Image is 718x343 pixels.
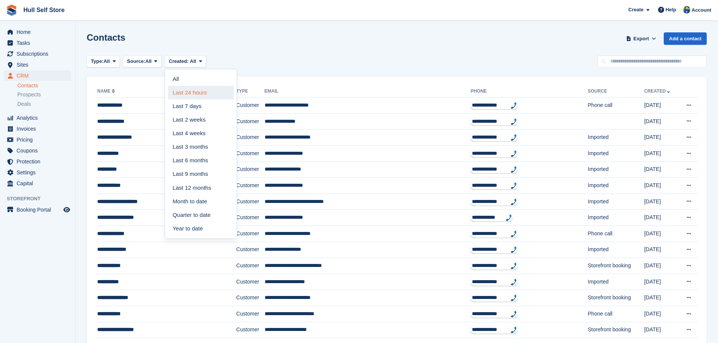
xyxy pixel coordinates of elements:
th: Type [236,85,265,98]
td: [DATE] [644,258,678,274]
td: [DATE] [644,290,678,306]
td: Storefront booking [588,290,645,306]
img: hfpfyWBK5wQHBAGPgDf9c6qAYOxxMAAAAASUVORK5CYII= [511,246,517,253]
td: [DATE] [644,98,678,114]
a: Last 4 weeks [168,127,234,140]
a: Last 3 months [168,140,234,154]
img: hfpfyWBK5wQHBAGPgDf9c6qAYOxxMAAAAASUVORK5CYII= [511,326,517,333]
span: Subscriptions [17,49,62,59]
img: hfpfyWBK5wQHBAGPgDf9c6qAYOxxMAAAAASUVORK5CYII= [511,166,517,173]
td: Customer [236,290,265,306]
td: Customer [236,210,265,226]
a: Last 2 weeks [168,113,234,127]
td: Customer [236,145,265,162]
td: Phone call [588,306,645,322]
img: hfpfyWBK5wQHBAGPgDf9c6qAYOxxMAAAAASUVORK5CYII= [511,198,517,205]
td: Customer [236,98,265,114]
a: Prospects [17,91,71,99]
span: Storefront [7,195,75,203]
span: Home [17,27,62,37]
img: hfpfyWBK5wQHBAGPgDf9c6qAYOxxMAAAAASUVORK5CYII= [511,134,517,141]
span: Booking Portal [17,204,62,215]
a: menu [4,123,71,134]
span: Export [634,35,649,43]
a: Contacts [17,82,71,89]
img: hfpfyWBK5wQHBAGPgDf9c6qAYOxxMAAAAASUVORK5CYII= [511,311,517,317]
span: Tasks [17,38,62,48]
td: [DATE] [644,145,678,162]
img: Hull Self Store [683,6,690,14]
td: Phone call [588,98,645,114]
a: menu [4,113,71,123]
a: Last 9 months [168,168,234,181]
span: Account [692,6,711,14]
td: Customer [236,274,265,290]
span: CRM [17,70,62,81]
td: Phone call [588,226,645,242]
span: Help [666,6,676,14]
img: hfpfyWBK5wQHBAGPgDf9c6qAYOxxMAAAAASUVORK5CYII= [511,230,517,237]
a: Preview store [62,205,71,214]
td: Customer [236,194,265,210]
td: Imported [588,274,645,290]
td: [DATE] [644,242,678,258]
a: menu [4,27,71,37]
span: Coupons [17,145,62,156]
th: Email [265,85,471,98]
a: Last 7 days [168,99,234,113]
img: hfpfyWBK5wQHBAGPgDf9c6qAYOxxMAAAAASUVORK5CYII= [511,118,517,125]
a: All [168,72,234,86]
td: Customer [236,242,265,258]
a: menu [4,70,71,81]
a: Name [97,88,116,94]
td: Imported [588,194,645,210]
a: Created [644,88,672,94]
a: menu [4,167,71,178]
th: Source [588,85,645,98]
td: [DATE] [644,113,678,130]
td: Storefront booking [588,322,645,338]
button: Export [625,32,658,45]
img: hfpfyWBK5wQHBAGPgDf9c6qAYOxxMAAAAASUVORK5CYII= [506,214,512,221]
a: menu [4,145,71,156]
span: Protection [17,156,62,167]
td: Imported [588,130,645,146]
a: menu [4,59,71,70]
td: Customer [236,113,265,130]
a: Quarter to date [168,208,234,222]
a: Add a contact [664,32,707,45]
td: Imported [588,145,645,162]
a: menu [4,49,71,59]
h1: Contacts [87,32,126,43]
td: [DATE] [644,130,678,146]
button: Type: All [87,55,120,68]
a: Last 6 months [168,154,234,168]
a: Year to date [168,222,234,235]
button: Created: All [165,55,206,68]
td: [DATE] [644,194,678,210]
img: hfpfyWBK5wQHBAGPgDf9c6qAYOxxMAAAAASUVORK5CYII= [511,294,517,301]
a: menu [4,134,71,145]
img: hfpfyWBK5wQHBAGPgDf9c6qAYOxxMAAAAASUVORK5CYII= [511,182,517,189]
td: [DATE] [644,210,678,226]
span: Sites [17,59,62,70]
span: Pricing [17,134,62,145]
td: Customer [236,226,265,242]
img: stora-icon-8386f47178a22dfd0bd8f6a31ec36ba5ce8667c1dd55bd0f319d3a0aa187defe.svg [6,5,17,16]
a: menu [4,38,71,48]
span: All [145,58,152,65]
td: Customer [236,258,265,274]
td: [DATE] [644,274,678,290]
span: Type: [91,58,104,65]
button: Source: All [123,55,162,68]
td: Customer [236,162,265,178]
td: Customer [236,322,265,338]
span: Analytics [17,113,62,123]
a: Deals [17,100,71,108]
span: Capital [17,178,62,189]
td: Imported [588,178,645,194]
td: Customer [236,130,265,146]
td: Customer [236,178,265,194]
td: [DATE] [644,226,678,242]
span: Settings [17,167,62,178]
